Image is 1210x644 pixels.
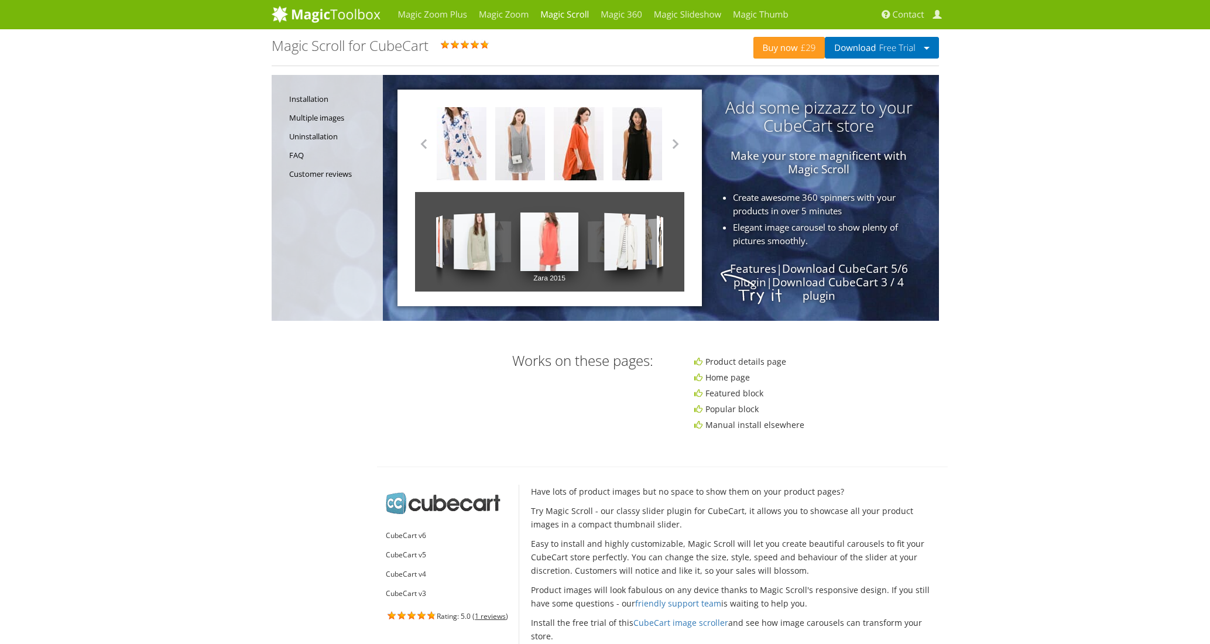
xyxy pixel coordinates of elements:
[520,192,579,292] a: Zara 2015
[383,262,916,303] p: | |
[386,353,654,368] h3: Works on these pages:
[753,37,825,59] a: Buy now£29
[531,583,938,610] p: Product images will look fabulous on any device thanks to Magic Scroll's responsive design. If yo...
[386,548,510,561] li: CubeCart v5
[533,271,565,285] span: Zara 2015
[475,611,506,621] a: 1 reviews
[386,587,510,600] li: CubeCart v3
[876,43,915,53] span: Free Trial
[730,261,776,276] a: Features
[694,402,937,416] li: Popular block
[289,90,377,108] a: Installation
[289,108,377,127] a: Multiple images
[272,38,429,53] h1: Magic Scroll for CubeCart
[531,537,938,577] p: Easy to install and highly customizable, Magic Scroll will let you create beautiful carousels to ...
[531,504,938,531] p: Try Magic Scroll - our classy slider plugin for CubeCart, it allows you to showcase all your prod...
[893,9,924,20] span: Contact
[386,567,510,581] li: CubeCart v4
[289,165,377,183] a: Customer reviews
[694,386,937,400] li: Featured block
[531,485,938,498] p: Have lots of product images but no space to show them on your product pages?
[386,529,510,542] li: CubeCart v6
[635,598,721,609] a: friendly support team
[694,355,937,368] li: Product details page
[798,43,816,53] span: £29
[531,616,938,643] p: Install the free trial of this and see how image carousels can transform your store.
[825,37,938,59] button: DownloadFree Trial
[633,617,728,628] a: CubeCart image scroller
[733,261,908,290] a: Download CubeCart 5/6 plugin
[289,146,377,165] a: FAQ
[772,275,904,303] a: Download CubeCart 3 / 4 plugin
[289,127,377,146] a: Uninstallation
[383,98,916,135] h3: Add some pizzazz to your CubeCart store
[383,149,916,176] p: Make your store magnificent with Magic Scroll
[272,5,381,23] img: MagicToolbox.com - Image tools for your website
[694,371,937,384] li: Home page
[694,418,937,431] li: Manual install elsewhere
[272,38,753,57] div: Rating: 5.0 ( )
[386,609,510,623] div: Rating: 5.0 ( )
